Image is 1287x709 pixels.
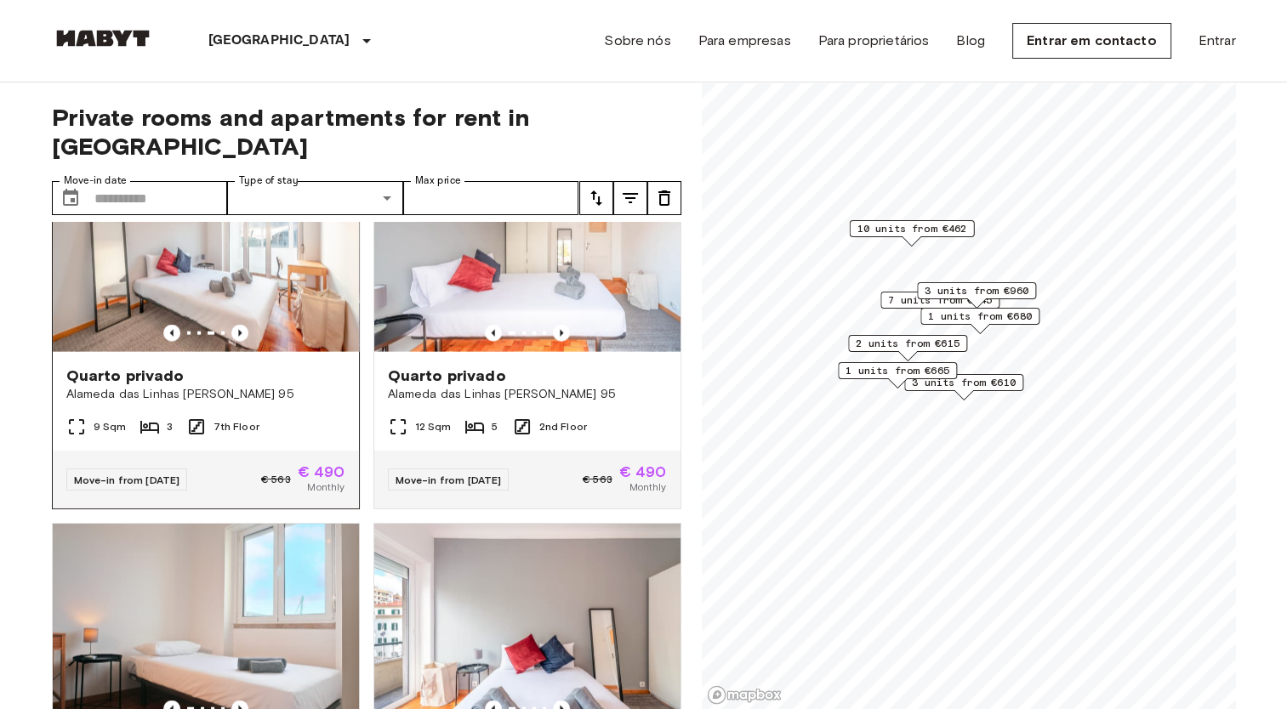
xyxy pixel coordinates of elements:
img: Marketing picture of unit PT-17-005-015-01H [53,148,359,352]
div: Map marker [880,292,999,318]
a: Para proprietários [818,31,930,51]
span: 3 units from €960 [925,283,1028,298]
span: Move-in from [DATE] [396,474,502,486]
button: Choose date [54,181,88,215]
label: Max price [415,173,461,188]
span: 2 units from €615 [856,336,960,351]
span: 7 units from €545 [888,292,992,308]
span: Quarto privado [66,366,185,386]
button: Previous image [163,325,180,342]
button: tune [579,181,613,215]
div: Map marker [917,282,1036,309]
span: € 490 [619,464,667,479]
span: 2nd Floor [539,419,587,434]
a: Blog [956,31,985,51]
span: 1 units from €665 [846,363,949,378]
span: 3 units from €610 [912,375,1016,390]
a: Entrar [1199,31,1236,51]
span: Private rooms and apartments for rent in [GEOGRAPHIC_DATA] [52,103,681,161]
div: Map marker [920,308,1039,334]
a: Previous imagePrevious imageQuarto privadoAlameda das Linhas [PERSON_NAME] 959 Sqm37th FloorMove-... [52,147,360,509]
img: Marketing picture of unit PT-17-005-005-05H [374,148,681,352]
button: Previous image [553,325,570,342]
a: Entrar em contacto [1012,23,1171,59]
span: 7th Floor [214,419,259,434]
div: Map marker [848,335,967,361]
span: 3 [167,419,173,434]
a: Para empresas [698,31,791,51]
p: [GEOGRAPHIC_DATA] [208,31,350,51]
span: 9 Sqm [94,419,127,434]
span: Alameda das Linhas [PERSON_NAME] 95 [66,386,345,403]
div: Map marker [904,374,1023,400]
span: € 563 [583,472,612,487]
span: Monthly [307,479,345,495]
span: 10 units from €462 [857,221,966,236]
span: 12 Sqm [415,419,452,434]
span: Move-in from [DATE] [74,474,180,486]
a: Sobre nós [604,31,670,51]
button: Previous image [231,325,248,342]
button: tune [647,181,681,215]
span: 5 [492,419,498,434]
button: Previous image [485,325,502,342]
button: tune [613,181,647,215]
div: Map marker [838,362,957,389]
span: Monthly [629,479,666,495]
div: Map marker [849,220,974,247]
span: Alameda das Linhas [PERSON_NAME] 95 [388,386,667,403]
span: Quarto privado [388,366,506,386]
img: Habyt [52,30,154,47]
a: Mapbox logo [707,685,782,705]
span: € 563 [261,472,291,487]
span: 1 units from €680 [928,309,1032,324]
label: Move-in date [64,173,127,188]
span: € 490 [298,464,345,479]
label: Type of stay [239,173,299,188]
a: Marketing picture of unit PT-17-005-005-05HPrevious imagePrevious imageQuarto privadoAlameda das ... [373,147,681,509]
